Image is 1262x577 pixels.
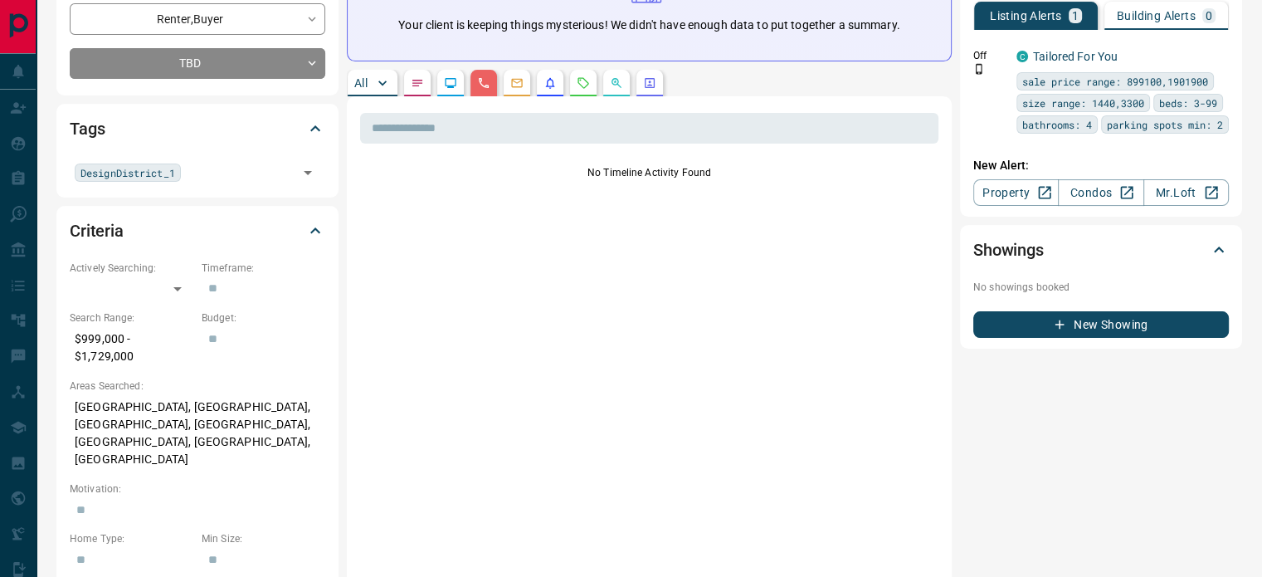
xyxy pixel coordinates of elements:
span: parking spots min: 2 [1107,116,1223,133]
svg: Requests [577,76,590,90]
p: Building Alerts [1117,10,1196,22]
p: Home Type: [70,531,193,546]
div: Tags [70,109,325,149]
a: Tailored For You [1033,50,1118,63]
p: Motivation: [70,482,325,496]
p: Timeframe: [202,261,325,276]
svg: Lead Browsing Activity [444,76,457,90]
p: Min Size: [202,531,325,546]
span: sale price range: 899100,1901900 [1022,73,1208,90]
p: [GEOGRAPHIC_DATA], [GEOGRAPHIC_DATA], [GEOGRAPHIC_DATA], [GEOGRAPHIC_DATA], [GEOGRAPHIC_DATA], [G... [70,394,325,473]
p: No showings booked [973,280,1229,295]
span: DesignDistrict_1 [80,164,175,181]
a: Property [973,179,1059,206]
h2: Criteria [70,218,124,244]
svg: Push Notification Only [973,63,985,75]
p: Actively Searching: [70,261,193,276]
svg: Listing Alerts [543,76,557,90]
svg: Emails [510,76,524,90]
p: Search Range: [70,311,193,325]
a: Mr.Loft [1143,179,1229,206]
button: Open [296,161,319,184]
h2: Showings [973,237,1044,263]
div: condos.ca [1016,51,1028,62]
p: No Timeline Activity Found [360,165,938,180]
p: All [354,77,368,89]
h2: Tags [70,115,105,142]
p: New Alert: [973,157,1229,174]
svg: Calls [477,76,490,90]
p: Listing Alerts [990,10,1062,22]
button: New Showing [973,311,1229,338]
p: Off [973,48,1006,63]
p: Budget: [202,311,325,325]
span: bathrooms: 4 [1022,116,1092,133]
svg: Opportunities [610,76,623,90]
p: 1 [1072,10,1079,22]
a: Condos [1058,179,1143,206]
div: Renter , Buyer [70,3,325,34]
svg: Agent Actions [643,76,656,90]
div: Showings [973,230,1229,270]
div: TBD [70,48,325,79]
svg: Notes [411,76,424,90]
p: Areas Searched: [70,379,325,394]
span: size range: 1440,3300 [1022,95,1144,111]
p: Your client is keeping things mysterious! We didn't have enough data to put together a summary. [398,17,899,34]
div: Criteria [70,211,325,251]
p: $999,000 - $1,729,000 [70,325,193,370]
span: beds: 3-99 [1159,95,1217,111]
p: 0 [1206,10,1212,22]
